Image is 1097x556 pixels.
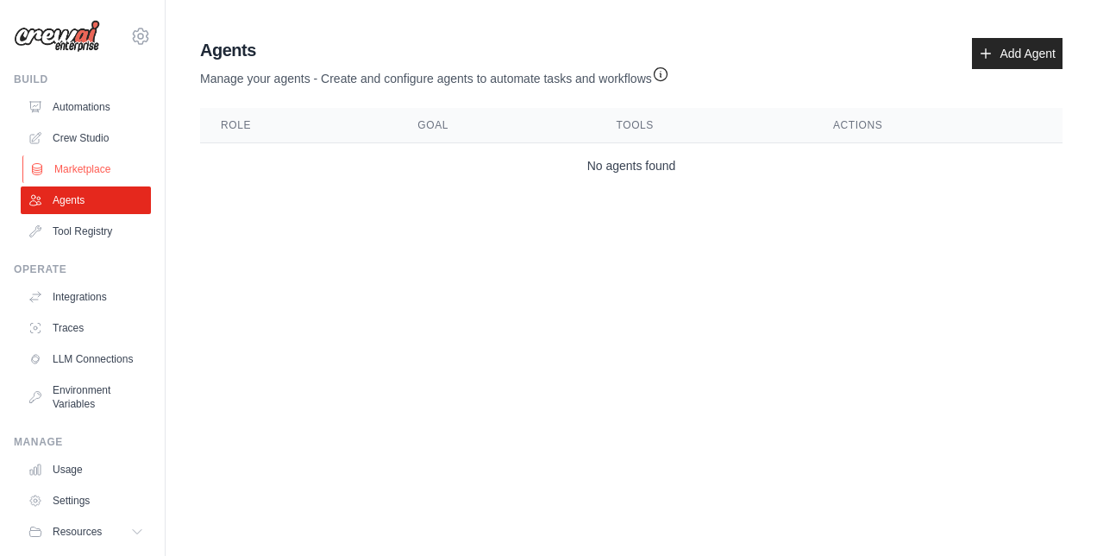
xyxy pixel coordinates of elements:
div: Manage [14,435,151,449]
th: Tools [596,108,812,143]
a: Environment Variables [21,376,151,418]
p: Manage your agents - Create and configure agents to automate tasks and workflows [200,62,669,87]
a: Agents [21,186,151,214]
h2: Agents [200,38,669,62]
th: Goal [397,108,595,143]
a: Settings [21,487,151,515]
div: Operate [14,262,151,276]
a: Crew Studio [21,124,151,152]
a: Traces [21,314,151,342]
img: Logo [14,20,100,53]
td: No agents found [200,143,1063,189]
a: LLM Connections [21,345,151,373]
a: Add Agent [972,38,1063,69]
span: Resources [53,525,102,539]
a: Automations [21,93,151,121]
button: Resources [21,518,151,546]
a: Tool Registry [21,218,151,245]
a: Marketplace [22,155,153,183]
a: Integrations [21,283,151,311]
th: Actions [812,108,1063,143]
a: Usage [21,456,151,483]
th: Role [200,108,397,143]
div: Build [14,73,151,86]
